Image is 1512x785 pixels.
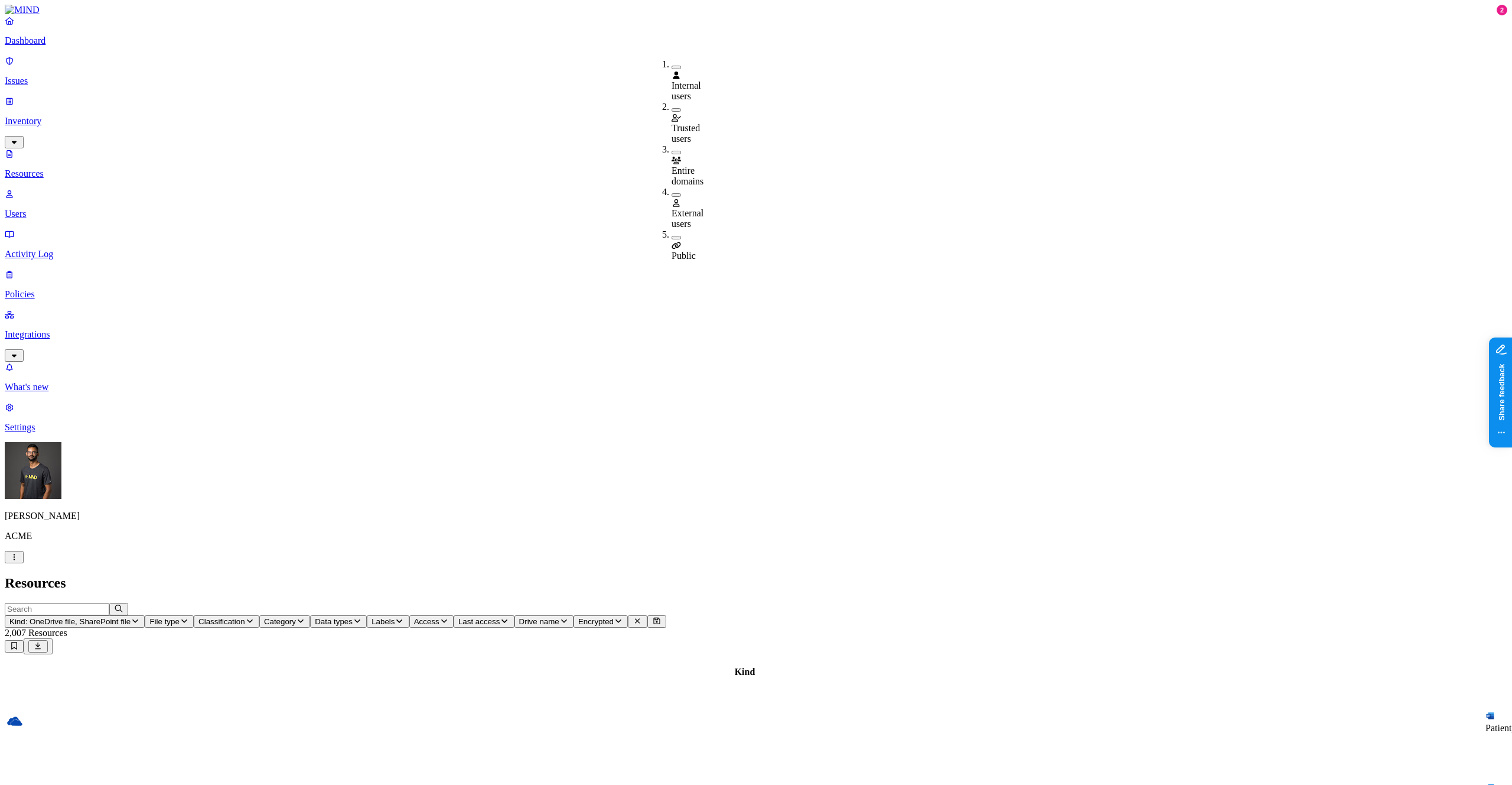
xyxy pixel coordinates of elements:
[5,168,1507,179] p: Resources
[672,208,703,229] span: External users
[264,617,296,626] span: Category
[672,166,703,186] span: Entire domains
[5,382,1507,392] p: What's new
[6,667,1483,677] div: Kind
[149,617,179,626] span: File type
[5,15,1507,46] a: Dashboard
[5,603,109,615] input: Search
[5,229,1507,259] a: Activity Log
[5,148,1507,179] a: Resources
[5,209,1507,219] p: Users
[672,123,700,144] span: Trusted users
[5,56,1507,86] a: Issues
[414,617,439,626] span: Access
[5,442,61,499] img: Amit Cohen
[315,617,353,626] span: Data types
[519,617,559,626] span: Drive name
[1497,5,1507,15] div: 2
[5,329,1507,340] p: Integrations
[5,116,1507,126] p: Inventory
[5,422,1507,433] p: Settings
[5,76,1507,86] p: Issues
[372,617,395,626] span: Labels
[5,96,1507,147] a: Inventory
[198,617,245,626] span: Classification
[5,189,1507,219] a: Users
[5,249,1507,259] p: Activity Log
[458,617,500,626] span: Last access
[5,269,1507,300] a: Policies
[5,289,1507,300] p: Policies
[5,5,1507,15] a: MIND
[578,617,614,626] span: Encrypted
[5,5,40,15] img: MIND
[5,575,1507,591] h2: Resources
[9,617,131,626] span: Kind: OneDrive file, SharePoint file
[672,80,701,101] span: Internal users
[5,402,1507,433] a: Settings
[5,362,1507,392] a: What's new
[5,35,1507,46] p: Dashboard
[5,531,1507,541] p: ACME
[5,309,1507,360] a: Integrations
[6,713,23,729] img: onedrive
[5,628,67,638] span: 2,007 Resources
[672,251,696,261] span: Public
[1485,711,1495,721] img: microsoft-word
[5,511,1507,521] p: [PERSON_NAME]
